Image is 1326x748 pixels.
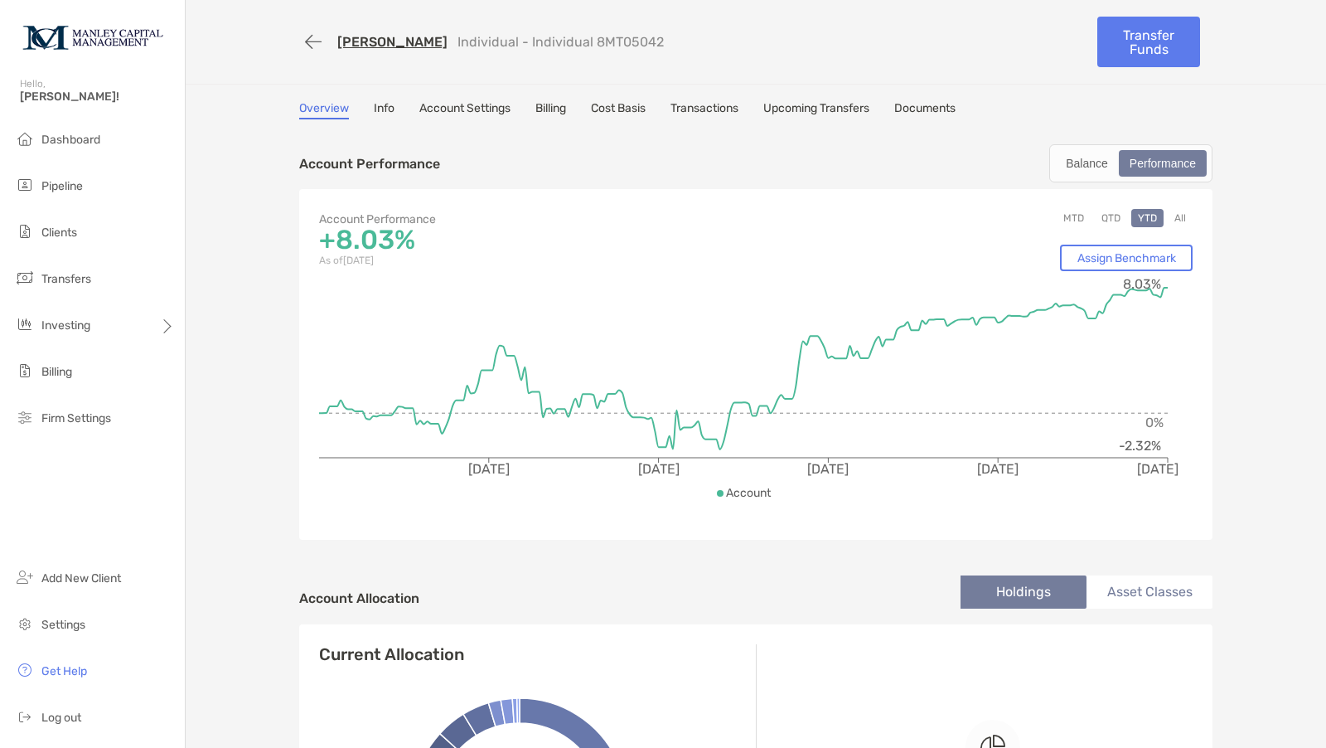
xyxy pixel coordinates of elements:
img: transfers icon [15,268,35,288]
span: Firm Settings [41,411,111,425]
a: Transactions [670,101,738,119]
tspan: [DATE] [468,461,510,477]
span: [PERSON_NAME]! [20,90,175,104]
h4: Current Allocation [319,644,464,664]
a: Upcoming Transfers [763,101,869,119]
img: settings icon [15,614,35,634]
div: Performance [1120,152,1205,175]
p: Account Performance [319,209,756,230]
img: clients icon [15,221,35,241]
span: Get Help [41,664,87,678]
button: YTD [1131,209,1164,227]
p: +8.03% [319,230,756,250]
li: Asset Classes [1086,576,1212,609]
img: get-help icon [15,660,35,680]
a: Info [374,101,394,119]
li: Holdings [961,576,1086,609]
span: Billing [41,365,72,379]
a: Account Settings [419,101,511,119]
tspan: 0% [1145,415,1164,430]
span: Pipeline [41,179,83,193]
div: segmented control [1049,144,1212,182]
img: billing icon [15,361,35,381]
span: Investing [41,318,90,333]
h4: Account Allocation [299,590,419,606]
div: Balance [1057,152,1117,175]
img: Zoe Logo [20,7,165,66]
tspan: 8.03% [1123,276,1161,292]
a: Assign Benchmark [1060,245,1193,271]
img: pipeline icon [15,175,35,195]
span: Log out [41,711,81,725]
button: MTD [1057,209,1091,227]
p: Account [726,483,771,503]
a: Cost Basis [591,101,646,119]
a: Documents [894,101,956,119]
a: Overview [299,101,349,119]
span: Transfers [41,272,91,286]
a: Transfer Funds [1097,17,1200,67]
img: logout icon [15,707,35,726]
p: Account Performance [299,153,440,174]
img: add_new_client icon [15,567,35,587]
img: dashboard icon [15,129,35,148]
tspan: [DATE] [807,461,849,477]
span: Clients [41,226,77,240]
tspan: -2.32% [1119,438,1161,454]
tspan: [DATE] [977,461,1019,477]
a: Billing [535,101,566,119]
img: firm-settings icon [15,407,35,427]
img: investing icon [15,314,35,334]
span: Add New Client [41,571,121,585]
a: [PERSON_NAME] [337,34,448,50]
p: Individual - Individual 8MT05042 [457,34,664,50]
button: All [1168,209,1193,227]
span: Dashboard [41,133,100,147]
p: As of [DATE] [319,250,756,271]
tspan: [DATE] [638,461,680,477]
span: Settings [41,618,85,632]
tspan: [DATE] [1137,461,1178,477]
button: QTD [1095,209,1127,227]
